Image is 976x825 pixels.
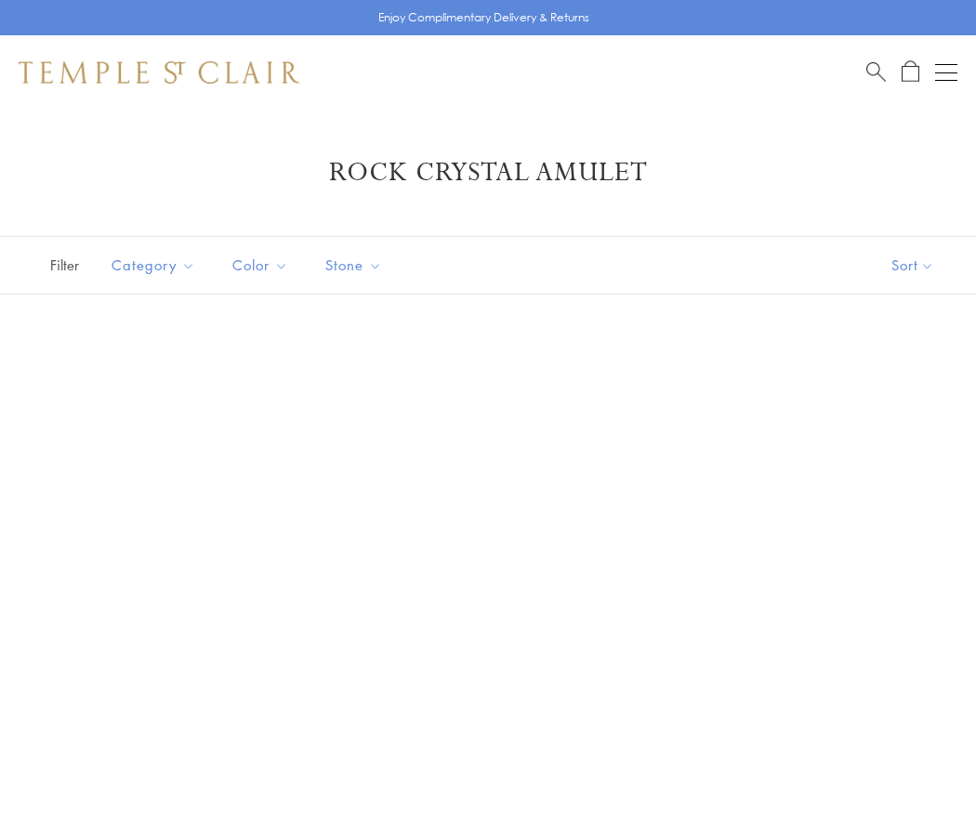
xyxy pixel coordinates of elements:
[866,60,886,84] a: Search
[902,60,919,84] a: Open Shopping Bag
[378,8,589,27] p: Enjoy Complimentary Delivery & Returns
[19,61,299,84] img: Temple St. Clair
[850,237,976,294] button: Show sort by
[98,244,209,286] button: Category
[316,254,396,277] span: Stone
[102,254,209,277] span: Category
[935,61,957,84] button: Open navigation
[46,156,930,190] h1: Rock Crystal Amulet
[311,244,396,286] button: Stone
[218,244,302,286] button: Color
[223,254,302,277] span: Color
